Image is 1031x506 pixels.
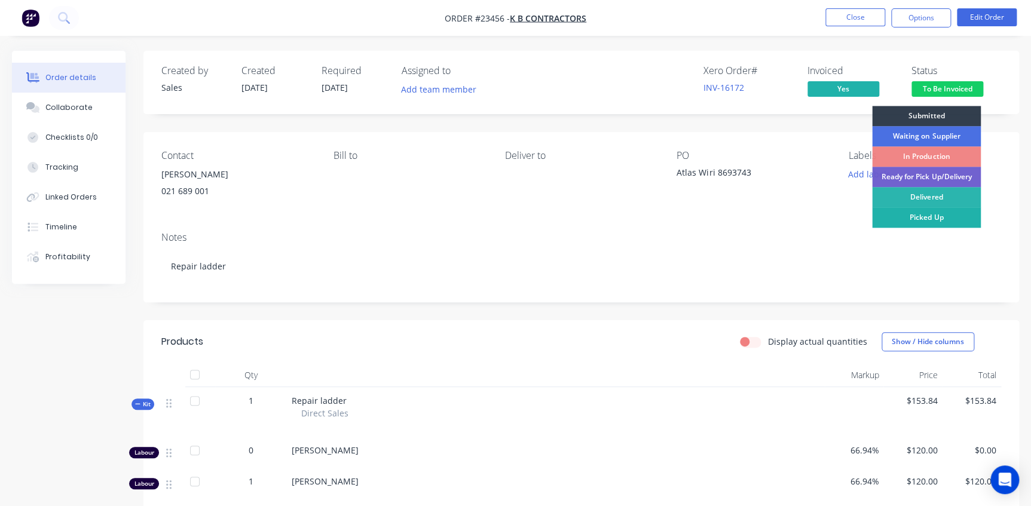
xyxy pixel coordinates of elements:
div: 021 689 001 [161,183,314,200]
span: [PERSON_NAME] [292,476,359,487]
span: $120.00 [888,475,937,487]
div: Submitted [872,106,981,126]
button: To Be Invoiced [911,81,983,99]
div: Markup [825,363,883,387]
span: [DATE] [241,82,268,93]
span: 1 [249,475,253,487]
span: $153.84 [888,394,937,407]
div: Open Intercom Messenger [990,465,1019,494]
span: $120.00 [947,475,996,487]
div: Waiting on Supplier [872,126,981,146]
div: Created [241,65,307,76]
div: Labels [849,150,1001,161]
button: Add team member [402,81,483,97]
div: In Production [872,146,981,167]
div: Picked Up [872,207,981,228]
div: Profitability [45,252,90,262]
div: Price [883,363,942,387]
span: Order #23456 - [445,13,510,24]
button: Close [825,8,885,26]
span: [PERSON_NAME] [292,444,359,456]
div: Labour [129,478,159,489]
div: Xero Order # [703,65,793,76]
div: Deliver to [505,150,657,161]
button: Edit Order [957,8,1017,26]
div: Ready for Pick Up/Delivery [872,167,981,187]
div: Required [322,65,387,76]
div: Notes [161,232,1001,243]
div: Labour [129,447,159,458]
button: Profitability [12,242,126,272]
button: Add team member [395,81,483,97]
div: Order details [45,72,96,83]
span: 0 [249,444,253,456]
div: [PERSON_NAME] [161,166,314,183]
span: [DATE] [322,82,348,93]
button: Add labels [842,166,897,182]
span: 1 [249,394,253,407]
div: Bill to [333,150,485,161]
div: Tracking [45,162,78,173]
span: 66.94% [830,475,879,487]
div: Timeline [45,222,77,232]
div: Linked Orders [45,192,97,203]
a: K B contractors [510,13,586,24]
label: Display actual quantities [768,335,867,348]
button: Timeline [12,212,126,242]
span: To Be Invoiced [911,81,983,96]
button: Linked Orders [12,182,126,212]
div: Collaborate [45,102,93,113]
div: Invoiced [807,65,897,76]
span: Direct Sales [301,407,348,419]
div: Sales [161,81,227,94]
button: Tracking [12,152,126,182]
span: Yes [807,81,879,96]
div: Contact [161,150,314,161]
div: Delivered [872,187,981,207]
span: Kit [135,400,151,409]
div: [PERSON_NAME]021 689 001 [161,166,314,204]
button: Options [891,8,951,27]
div: Status [911,65,1001,76]
span: $120.00 [888,444,937,456]
div: Created by [161,65,227,76]
span: Repair ladder [292,395,347,406]
div: Total [943,363,1001,387]
div: Kit [131,398,154,410]
div: Products [161,335,203,349]
span: $0.00 [947,444,996,456]
span: $153.84 [947,394,996,407]
button: Collaborate [12,93,126,122]
div: PO [677,150,829,161]
div: Repair ladder [161,248,1001,284]
div: Qty [215,363,287,387]
a: INV-16172 [703,82,744,93]
button: Order details [12,63,126,93]
div: Assigned to [402,65,521,76]
div: Checklists 0/0 [45,132,98,143]
button: Checklists 0/0 [12,122,126,152]
img: Factory [22,9,39,27]
span: 66.94% [830,444,879,456]
div: Atlas Wiri 8693743 [677,166,826,183]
